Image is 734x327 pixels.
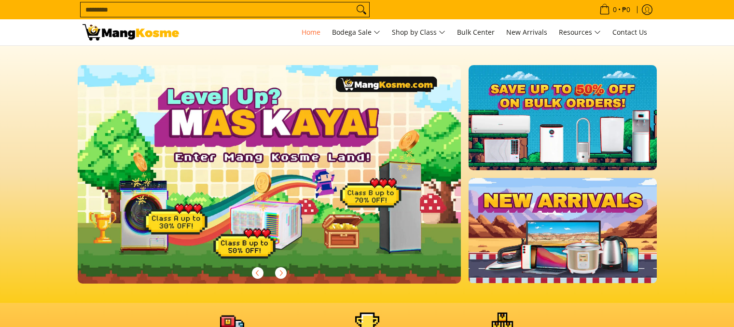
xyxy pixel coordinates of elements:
a: Contact Us [608,19,652,45]
a: More [78,65,492,299]
span: Home [302,27,320,37]
span: Contact Us [612,27,647,37]
span: • [596,4,633,15]
a: Bulk Center [452,19,499,45]
button: Search [354,2,369,17]
span: Shop by Class [392,27,445,39]
span: 0 [611,6,618,13]
span: New Arrivals [506,27,547,37]
a: New Arrivals [501,19,552,45]
a: Home [297,19,325,45]
a: Bodega Sale [327,19,385,45]
span: ₱0 [621,6,632,13]
span: Resources [559,27,601,39]
img: Mang Kosme: Your Home Appliances Warehouse Sale Partner! [83,24,179,41]
button: Next [270,262,291,284]
button: Previous [247,262,268,284]
span: Bulk Center [457,27,495,37]
span: Bodega Sale [332,27,380,39]
nav: Main Menu [189,19,652,45]
a: Resources [554,19,606,45]
a: Shop by Class [387,19,450,45]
